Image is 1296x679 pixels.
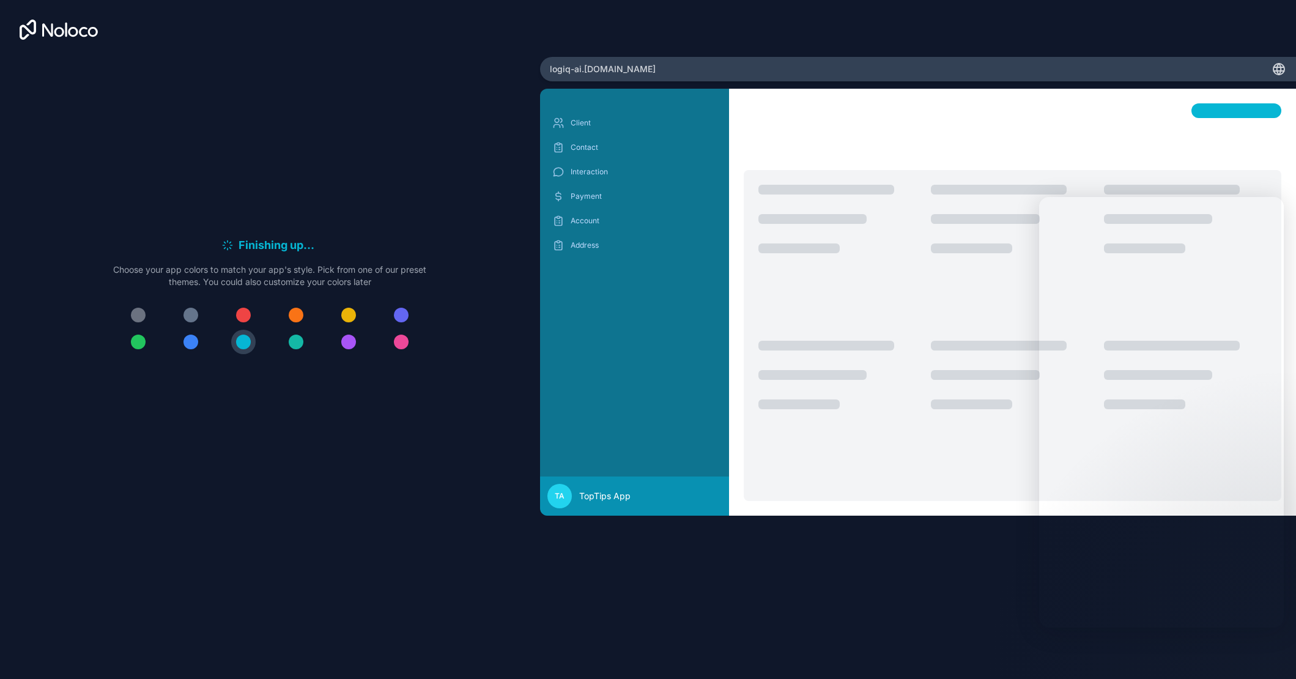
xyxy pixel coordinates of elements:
[571,240,717,250] p: Address
[571,118,717,128] p: Client
[239,237,318,254] h6: Finishing up
[113,264,426,288] p: Choose your app colors to match your app's style. Pick from one of our preset themes. You could a...
[571,191,717,201] p: Payment
[555,491,565,501] span: TA
[579,490,631,502] span: TopTips App
[1254,637,1284,667] iframe: Intercom live chat
[571,143,717,152] p: Contact
[571,167,717,177] p: Interaction
[550,63,656,75] span: logiq-ai .[DOMAIN_NAME]
[550,113,719,467] div: scrollable content
[1039,197,1284,628] iframe: Intercom live chat
[571,216,717,226] p: Account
